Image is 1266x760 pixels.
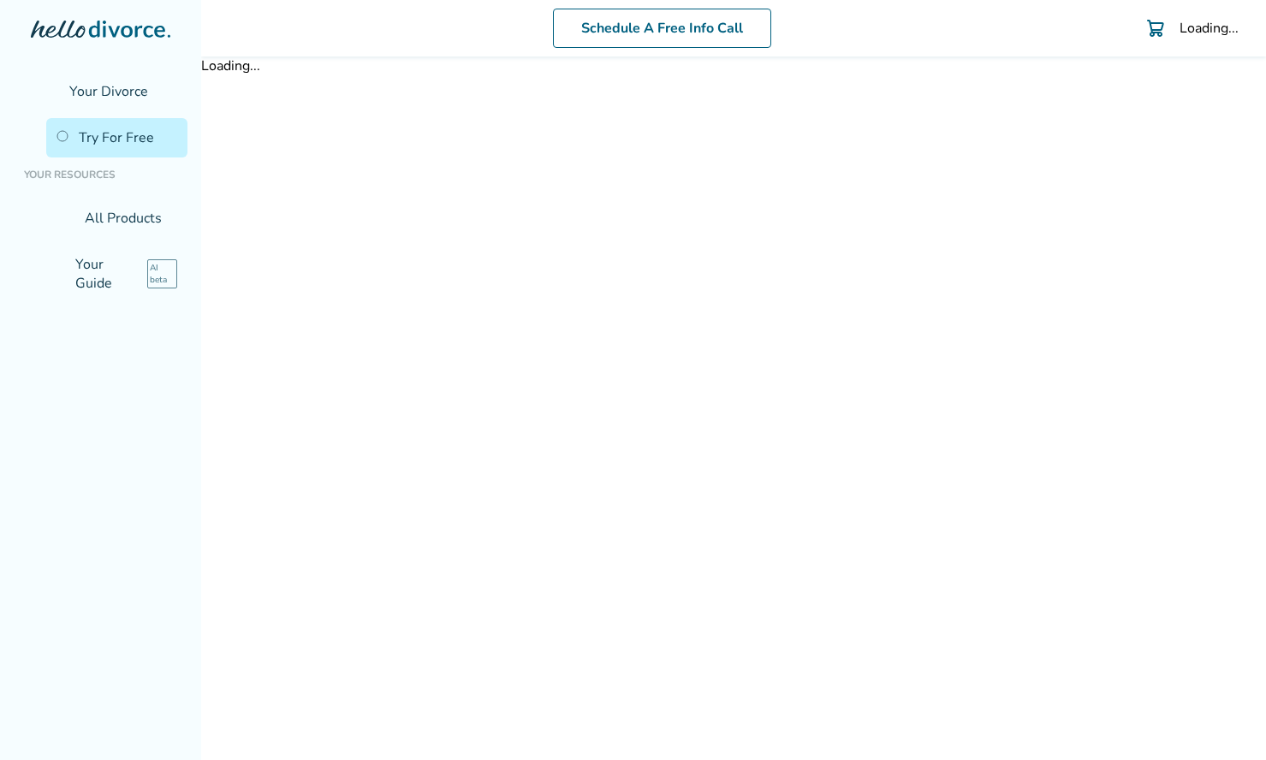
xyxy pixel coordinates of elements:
a: Schedule A Free Info Call [553,9,771,48]
div: Loading... [201,56,1266,75]
a: help [1097,18,1132,39]
a: Try For Free [46,118,187,157]
span: Your Divorce [69,82,148,101]
span: AI beta [147,259,178,288]
span: view_list [24,211,74,225]
a: view_listAll Products [14,199,187,238]
img: Cart [1145,18,1166,39]
a: exploreYour GuideAI beta [14,245,187,303]
li: Your Resources [14,157,187,192]
div: Loading... [1180,19,1239,38]
a: flag_2Your Divorce [14,72,187,111]
span: flag_2 [24,85,59,98]
span: explore [24,267,65,281]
